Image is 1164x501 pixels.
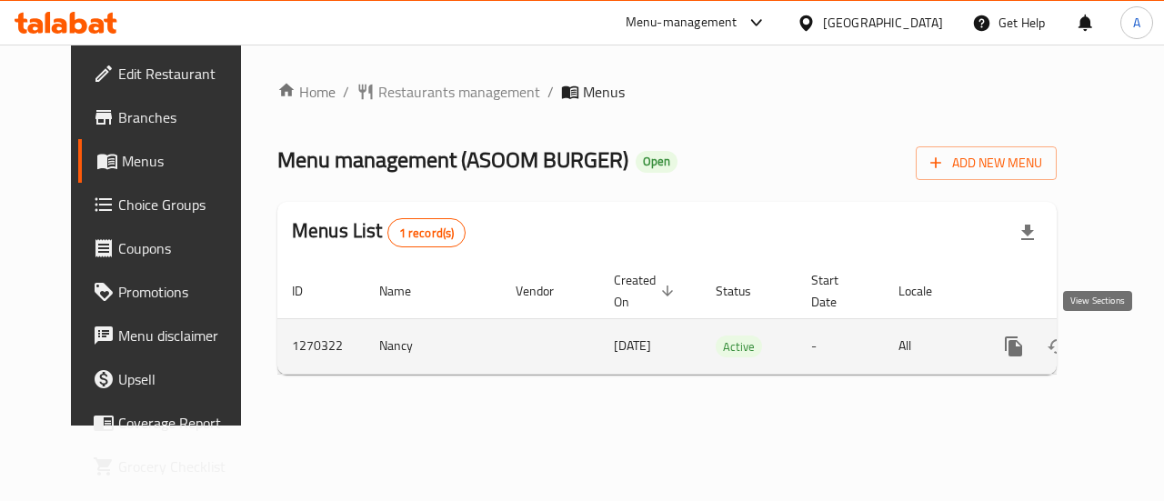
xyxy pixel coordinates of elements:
span: Start Date [811,269,862,313]
button: Add New Menu [916,146,1057,180]
span: Add New Menu [930,152,1042,175]
span: Menu management ( ASOOM BURGER ) [277,139,628,180]
span: Grocery Checklist [118,456,251,477]
span: Restaurants management [378,81,540,103]
span: Menu disclaimer [118,325,251,346]
span: Menus [583,81,625,103]
a: Choice Groups [78,183,266,226]
span: Menus [122,150,251,172]
div: Open [636,151,677,173]
nav: breadcrumb [277,81,1057,103]
span: ID [292,280,326,302]
td: Nancy [365,318,501,374]
span: Coverage Report [118,412,251,434]
a: Edit Restaurant [78,52,266,95]
a: Menu disclaimer [78,314,266,357]
span: Choice Groups [118,194,251,215]
span: Coupons [118,237,251,259]
a: Branches [78,95,266,139]
span: Open [636,154,677,169]
td: 1270322 [277,318,365,374]
span: [DATE] [614,334,651,357]
a: Menus [78,139,266,183]
a: Grocery Checklist [78,445,266,488]
a: Home [277,81,336,103]
button: more [992,325,1036,368]
td: All [884,318,978,374]
a: Coupons [78,226,266,270]
h2: Menus List [292,217,466,247]
div: Total records count [387,218,467,247]
span: Locale [898,280,956,302]
div: Menu-management [626,12,738,34]
span: Name [379,280,435,302]
span: Status [716,280,775,302]
td: - [797,318,884,374]
span: 1 record(s) [388,225,466,242]
span: A [1133,13,1140,33]
span: Upsell [118,368,251,390]
div: Export file [1006,211,1049,255]
span: Promotions [118,281,251,303]
a: Promotions [78,270,266,314]
a: Upsell [78,357,266,401]
span: Branches [118,106,251,128]
span: Vendor [516,280,577,302]
a: Restaurants management [356,81,540,103]
span: Edit Restaurant [118,63,251,85]
li: / [547,81,554,103]
li: / [343,81,349,103]
span: Active [716,336,762,357]
span: Created On [614,269,679,313]
a: Coverage Report [78,401,266,445]
div: [GEOGRAPHIC_DATA] [823,13,943,33]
